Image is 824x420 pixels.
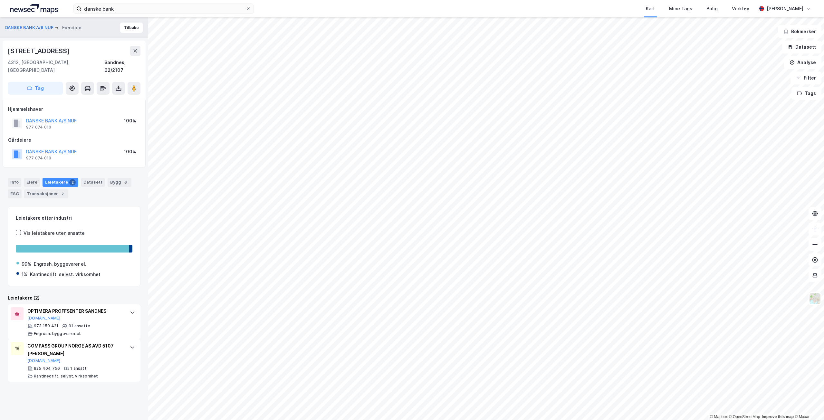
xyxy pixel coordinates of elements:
button: Bokmerker [778,25,821,38]
div: Sandnes, 62/2107 [104,59,140,74]
div: Kantinedrift, selvst. virksomhet [34,374,98,379]
button: DANSKE BANK A/S NUF [5,24,55,31]
div: Info [8,178,21,187]
div: 977 074 010 [26,156,51,161]
a: Improve this map [762,415,794,419]
div: 99% [22,260,31,268]
button: Tilbake [120,23,143,33]
div: 4312, [GEOGRAPHIC_DATA], [GEOGRAPHIC_DATA] [8,59,104,74]
div: 973 150 421 [34,323,58,329]
div: Leietakere (2) [8,294,140,302]
button: [DOMAIN_NAME] [27,316,61,321]
div: 2 [59,191,66,197]
div: Eiere [24,178,40,187]
button: [DOMAIN_NAME] [27,358,61,363]
div: 925 404 756 [34,366,60,371]
div: Kontrollprogram for chat [792,389,824,420]
div: 1 ansatt [70,366,87,371]
button: Tags [791,87,821,100]
div: [STREET_ADDRESS] [8,46,71,56]
div: ESG [8,189,22,198]
div: Vis leietakere uten ansatte [24,229,85,237]
div: 91 ansatte [69,323,90,329]
div: Bygg [108,178,131,187]
div: Hjemmelshaver [8,105,140,113]
button: Datasett [782,41,821,53]
div: OPTIMERA PROFFSENTER SANDNES [27,307,123,315]
div: Datasett [81,178,105,187]
div: Verktøy [732,5,749,13]
a: Mapbox [710,415,728,419]
div: Kart [646,5,655,13]
div: Eiendom [62,24,81,32]
div: 6 [122,179,129,186]
div: Leietakere [43,178,78,187]
div: 977 074 010 [26,125,51,130]
button: Tag [8,82,63,95]
img: Z [809,292,821,305]
button: Analyse [784,56,821,69]
iframe: Chat Widget [792,389,824,420]
div: 100% [124,117,136,125]
div: Kantinedrift, selvst. virksomhet [30,271,101,278]
img: logo.a4113a55bc3d86da70a041830d287a7e.svg [10,4,58,14]
div: [PERSON_NAME] [767,5,803,13]
div: Bolig [706,5,718,13]
div: Engrosh. byggevarer el. [34,260,86,268]
div: COMPASS GROUP NORGE AS AVD 5107 [PERSON_NAME] [27,342,123,358]
button: Filter [790,72,821,84]
div: 100% [124,148,136,156]
div: 2 [69,179,76,186]
input: Søk på adresse, matrikkel, gårdeiere, leietakere eller personer [81,4,246,14]
a: OpenStreetMap [729,415,760,419]
div: 1% [22,271,27,278]
div: Engrosh. byggevarer el. [34,331,81,336]
div: Mine Tags [669,5,692,13]
div: Gårdeiere [8,136,140,144]
div: Transaksjoner [24,189,68,198]
div: Leietakere etter industri [16,214,132,222]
